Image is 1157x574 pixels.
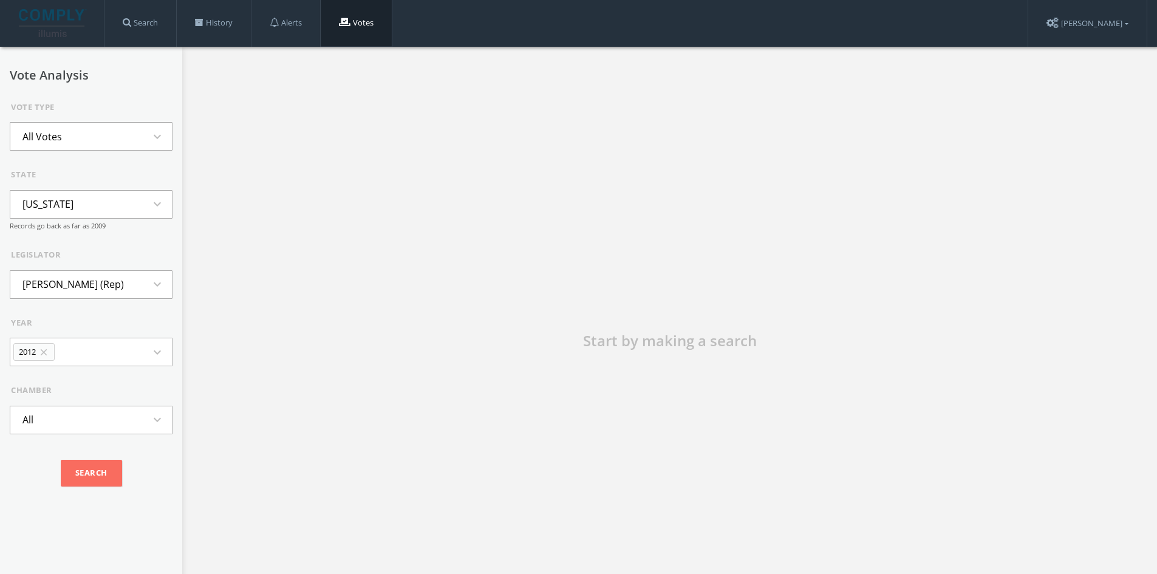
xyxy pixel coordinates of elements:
button: 2012closeexpand_more [10,338,172,366]
li: [US_STATE] [10,191,86,217]
div: legislator [11,249,172,261]
input: Search [61,460,122,487]
div: year [11,317,172,329]
button: [PERSON_NAME] (Rep)expand_more [10,270,172,299]
h2: Vote Analysis [10,69,172,82]
i: expand_more [150,412,172,427]
i: expand_more [150,129,172,144]
li: All [10,406,46,433]
li: [PERSON_NAME] (Rep) [10,271,136,298]
i: expand_more [150,345,172,360]
div: state [11,169,172,181]
i: expand_more [150,197,172,211]
div: chamber [11,384,172,397]
li: All Votes [10,123,74,150]
div: Vote Type [11,101,172,114]
i: expand_more [150,277,172,292]
div: Start by making a search [488,330,852,352]
i: close [38,347,49,358]
button: All Votesexpand_more [10,122,172,151]
button: Allexpand_more [10,406,172,434]
div: Records go back as far as 2009 [10,221,172,231]
li: 2012close [13,343,55,361]
img: illumis [19,9,87,37]
button: [US_STATE]expand_more [10,190,172,219]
